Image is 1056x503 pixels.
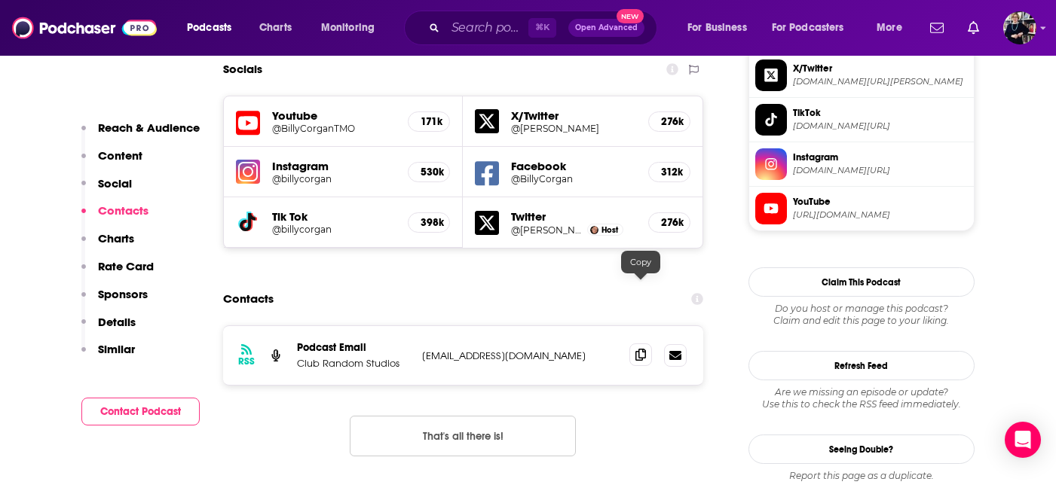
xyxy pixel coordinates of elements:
h2: Contacts [223,285,274,313]
h5: X/Twitter [511,108,636,123]
button: Charts [81,231,134,259]
button: Rate Card [81,259,154,287]
img: iconImage [236,160,260,184]
button: Content [81,148,142,176]
button: Claim This Podcast [748,267,975,297]
span: Instagram [793,151,968,164]
span: For Podcasters [772,17,844,38]
div: Claim and edit this page to your liking. [748,303,975,327]
img: Podchaser - Follow, Share and Rate Podcasts [12,14,157,42]
a: X/Twitter[DOMAIN_NAME][URL][PERSON_NAME] [755,59,968,91]
div: Copy [621,251,660,273]
button: open menu [311,16,394,40]
h5: 398k [421,216,437,229]
p: Contacts [98,203,148,218]
p: Reach & Audience [98,120,200,135]
span: ⌘ K [528,18,556,38]
a: Charts [249,16,301,40]
a: Show notifications dropdown [962,15,985,41]
button: Social [81,176,132,204]
p: Rate Card [98,259,154,273]
button: Sponsors [81,287,148,315]
p: Podcast Email [297,341,410,354]
h5: 276k [661,216,678,229]
h5: 312k [661,166,678,178]
p: Club Random Studios [297,357,410,370]
button: Reach & Audience [81,120,200,148]
span: Monitoring [321,17,375,38]
h5: Facebook [511,159,636,173]
button: open menu [677,16,766,40]
a: Show notifications dropdown [924,15,950,41]
a: Instagram[DOMAIN_NAME][URL] [755,148,968,180]
a: Seeing Double? [748,434,975,464]
span: Podcasts [187,17,231,38]
h5: 171k [421,115,437,128]
span: New [617,9,644,23]
a: @BillyCorgan [511,173,636,184]
div: Report this page as a duplicate. [748,470,975,482]
button: Refresh Feed [748,351,975,380]
span: Charts [259,17,292,38]
a: YouTube[URL][DOMAIN_NAME] [755,193,968,224]
button: Contact Podcast [81,398,200,425]
button: open menu [176,16,251,40]
span: X/Twitter [793,62,968,75]
button: Details [81,315,136,343]
button: Nothing here. [350,416,576,456]
span: Logged in as ndewey [1003,11,1036,44]
h5: Instagram [272,159,396,173]
h2: Socials [223,55,262,84]
button: Show profile menu [1003,11,1036,44]
span: instagram.com/billycorgan [793,165,968,176]
p: Similar [98,342,135,356]
h5: Tik Tok [272,209,396,224]
h3: RSS [238,355,255,367]
span: YouTube [793,195,968,209]
button: Contacts [81,203,148,231]
input: Search podcasts, credits, & more... [445,16,528,40]
div: Search podcasts, credits, & more... [418,11,672,45]
h5: 530k [421,166,437,178]
button: Open AdvancedNew [568,19,644,37]
button: Similar [81,342,135,370]
span: TikTok [793,106,968,120]
span: Host [601,225,618,235]
h5: 276k [661,115,678,128]
button: open menu [762,16,866,40]
img: User Profile [1003,11,1036,44]
span: tiktok.com/@billycorgan [793,120,968,132]
p: Charts [98,231,134,245]
img: Billy Corgan [590,226,598,234]
h5: Youtube [272,108,396,123]
span: More [877,17,902,38]
span: Do you host or manage this podcast? [748,303,975,315]
p: Sponsors [98,287,148,301]
a: @billycorgan [272,224,396,235]
a: @[PERSON_NAME] [511,123,636,134]
div: Open Intercom Messenger [1005,422,1041,458]
a: @BillyCorganTMO [272,123,396,134]
h5: Twitter [511,209,636,224]
a: TikTok[DOMAIN_NAME][URL] [755,104,968,136]
span: https://www.youtube.com/@BillyCorganTMO [793,209,968,221]
p: Details [98,315,136,329]
span: twitter.com/Billy [793,76,968,87]
span: Open Advanced [575,24,638,32]
p: [EMAIL_ADDRESS][DOMAIN_NAME] [422,349,618,362]
div: Are we missing an episode or update? Use this to check the RSS feed immediately. [748,386,975,410]
button: open menu [866,16,921,40]
span: For Business [687,17,747,38]
p: Social [98,176,132,191]
p: Content [98,148,142,163]
a: @[PERSON_NAME] [511,224,583,236]
a: @billycorgan [272,173,396,184]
